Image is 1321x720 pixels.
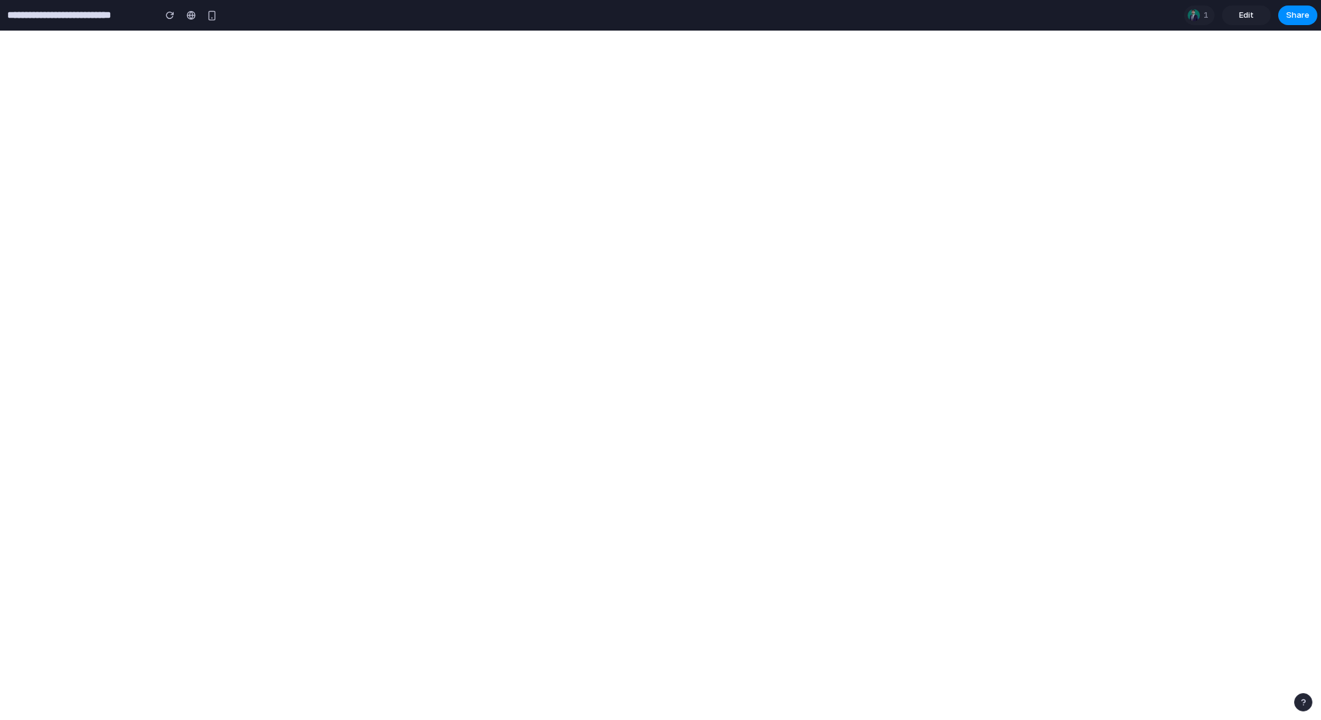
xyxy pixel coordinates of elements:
span: Share [1286,9,1309,21]
span: Edit [1239,9,1254,21]
span: 1 [1204,9,1212,21]
a: Edit [1222,6,1271,25]
button: Share [1278,6,1317,25]
div: 1 [1184,6,1215,25]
